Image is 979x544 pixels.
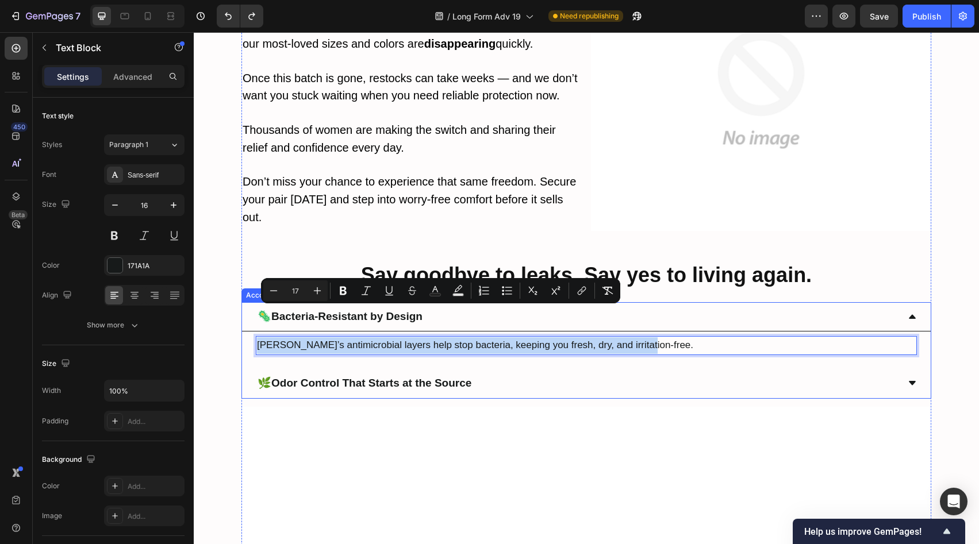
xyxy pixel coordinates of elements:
p: 🌿 [64,343,278,360]
iframe: Design area [194,32,979,544]
div: Text style [42,111,74,121]
span: Long Form Adv 19 [452,10,521,22]
input: Auto [105,380,184,401]
div: Open Intercom Messenger [940,488,968,515]
p: Settings [57,71,89,83]
p: 7 [75,9,80,23]
div: Rich Text Editor. Editing area: main [62,341,279,361]
div: Styles [42,140,62,150]
button: Show survey - Help us improve GemPages! [804,524,954,538]
div: Size [42,356,72,372]
span: Help us improve GemPages! [804,526,940,537]
div: Background [42,452,98,468]
p: 🦠 [64,276,229,293]
button: Save [860,5,898,28]
div: Undo/Redo [217,5,263,28]
div: Image [42,511,62,521]
div: Publish [912,10,941,22]
div: 171A1A [128,261,182,271]
div: 450 [11,122,28,132]
div: Add... [128,511,182,522]
div: Rich Text Editor. Editing area: main [62,304,723,323]
div: Align [42,288,74,303]
strong: Bacteria-Resistant by Design [78,278,229,290]
strong: Say goodbye to leaks. Say yes to living again. [167,231,618,254]
strong: Odor Control That Starts at the Source [78,345,278,357]
button: Publish [903,5,951,28]
button: Paragraph 1 [104,134,185,155]
button: 7 [5,5,86,28]
div: Beta [9,210,28,219]
div: Size [42,197,72,213]
div: Width [42,385,61,396]
span: Save [870,11,889,21]
div: Font [42,169,56,180]
div: Color [42,260,60,271]
div: Rich Text Editor. Editing area: main [62,275,231,295]
div: Sans-serif [128,170,182,180]
span: Need republishing [560,11,619,21]
div: Padding [42,416,68,426]
p: Advanced [113,71,152,83]
p: Text Block [56,41,153,55]
span: Paragraph 1 [109,140,148,150]
span: [PERSON_NAME]’s antimicrobial layers help stop bacteria, keeping you fresh, dry, and irritation-f... [63,307,500,318]
button: Show more [42,315,185,335]
div: Accordion [50,258,89,268]
span: / [447,10,450,22]
div: Show more [87,319,140,331]
div: Color [42,481,60,491]
div: Add... [128,481,182,492]
div: Editor contextual toolbar [261,278,620,303]
div: Add... [128,416,182,427]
